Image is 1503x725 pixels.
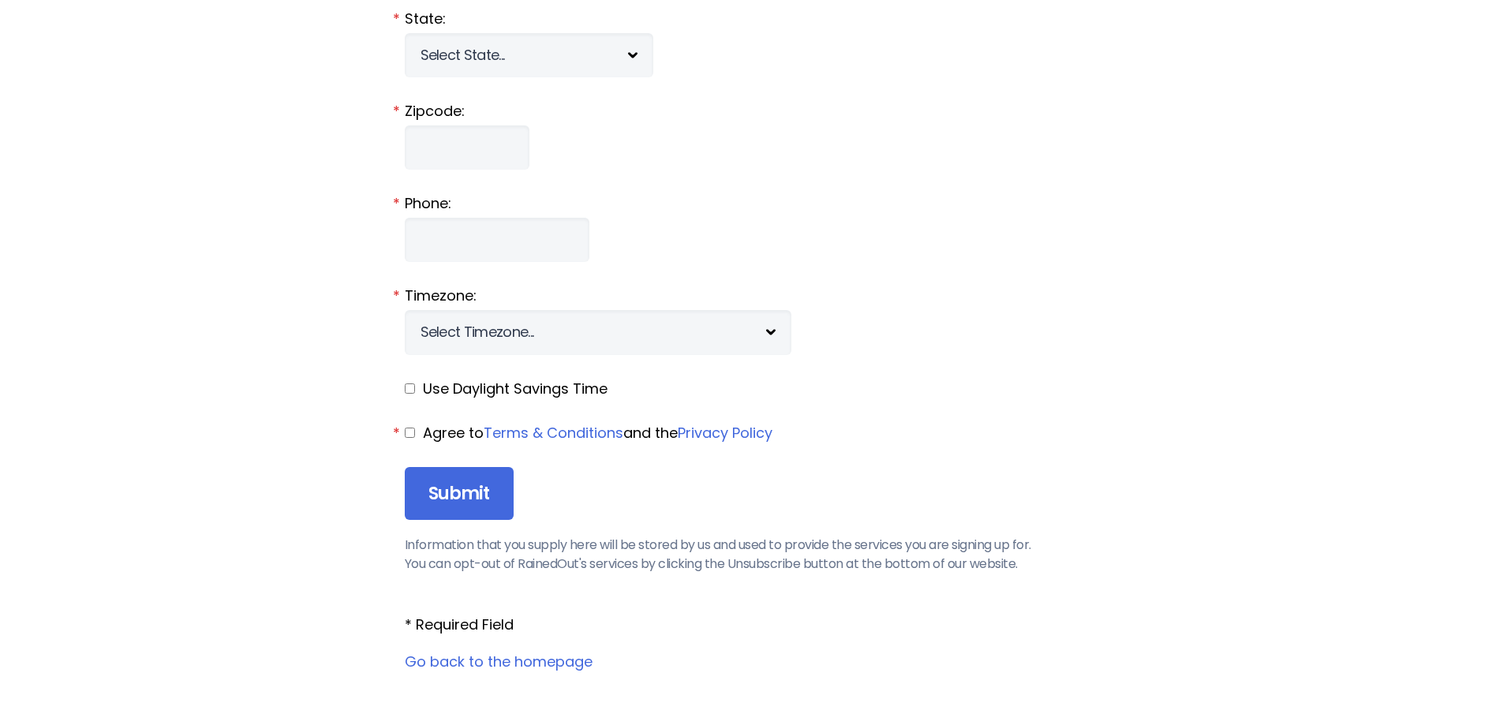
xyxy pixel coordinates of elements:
[678,423,772,443] a: Privacy Policy
[405,467,514,521] input: Submit
[423,423,776,443] span: Agree to and the
[405,193,1099,214] label: Phone:
[405,101,1099,121] label: Zipcode:
[484,423,623,443] a: Terms & Conditions
[405,286,1099,306] label: Timezone:
[405,615,1099,635] div: * Required Field
[405,536,1099,574] p: Information that you supply here will be stored by us and used to provide the services you are si...
[423,379,608,398] span: Use Daylight Savings Time
[405,9,1099,29] label: State:
[405,652,593,671] a: Go back to the homepage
